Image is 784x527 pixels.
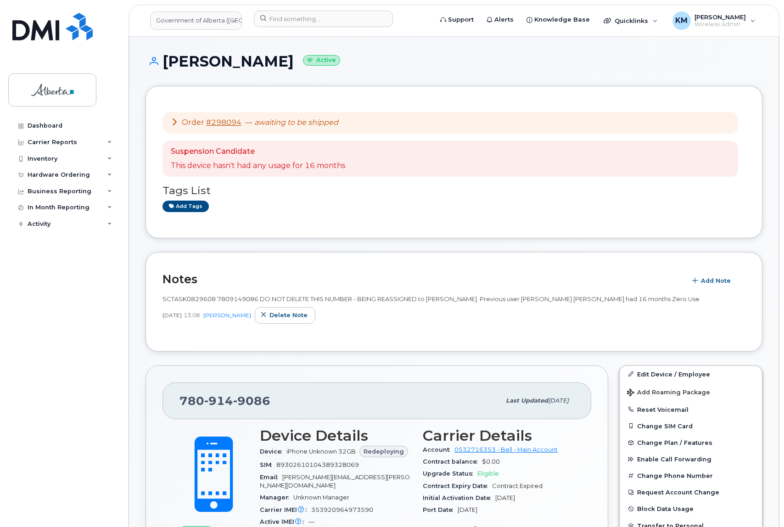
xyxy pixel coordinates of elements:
[311,506,373,513] span: 353920964973590
[162,201,209,212] a: Add tags
[423,494,495,501] span: Initial Activation Date
[477,470,499,477] span: Eligible
[620,382,762,401] button: Add Roaming Package
[620,401,762,418] button: Reset Voicemail
[620,451,762,467] button: Enable Call Forwarding
[260,506,311,513] span: Carrier IMEI
[458,506,477,513] span: [DATE]
[303,55,340,66] small: Active
[245,118,338,127] span: —
[308,518,314,525] span: —
[204,394,233,408] span: 914
[260,427,412,444] h3: Device Details
[260,461,276,468] span: SIM
[162,185,745,196] h3: Tags List
[269,311,308,320] span: Delete note
[620,434,762,451] button: Change Plan / Features
[627,389,710,398] span: Add Roaming Package
[423,470,477,477] span: Upgrade Status
[506,397,548,404] span: Last updated
[701,276,731,285] span: Add Note
[492,482,543,489] span: Contract Expired
[495,494,515,501] span: [DATE]
[182,118,204,127] span: Order
[162,311,182,319] span: [DATE]
[423,482,492,489] span: Contract Expiry Date
[637,456,711,463] span: Enable Call Forwarding
[276,461,359,468] span: 89302610104389328069
[233,394,270,408] span: 9086
[286,448,356,455] span: iPhone Unknown 32GB
[454,446,558,453] a: 0532716353 - Bell - Main Account
[162,272,682,286] h2: Notes
[260,474,282,481] span: Email
[255,307,315,324] button: Delete note
[548,397,569,404] span: [DATE]
[686,273,739,289] button: Add Note
[203,312,251,319] a: [PERSON_NAME]
[482,458,500,465] span: $0.00
[364,447,404,456] span: Redeploying
[423,458,482,465] span: Contract balance
[171,146,345,157] p: Suspension Candidate
[171,161,345,171] p: This device hasn't had any usage for 16 months
[423,446,454,453] span: Account
[423,427,575,444] h3: Carrier Details
[260,494,293,501] span: Manager
[293,494,349,501] span: Unknown Manager
[184,311,200,319] span: 13:08
[179,394,270,408] span: 780
[254,118,338,127] em: awaiting to be shipped
[423,506,458,513] span: Port Date
[620,366,762,382] a: Edit Device / Employee
[260,518,308,525] span: Active IMEI
[206,118,241,127] a: #298094
[260,474,410,489] span: [PERSON_NAME][EMAIL_ADDRESS][PERSON_NAME][DOMAIN_NAME]
[162,295,700,303] span: SCTASK0829608 7809149086 DO NOT DELETE THIS NUMBER - BEING REASSIGNED to [PERSON_NAME]. Previous ...
[260,448,286,455] span: Device
[620,467,762,484] button: Change Phone Number
[146,53,762,69] h1: [PERSON_NAME]
[620,500,762,517] button: Block Data Usage
[620,484,762,500] button: Request Account Change
[620,418,762,434] button: Change SIM Card
[637,439,712,446] span: Change Plan / Features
